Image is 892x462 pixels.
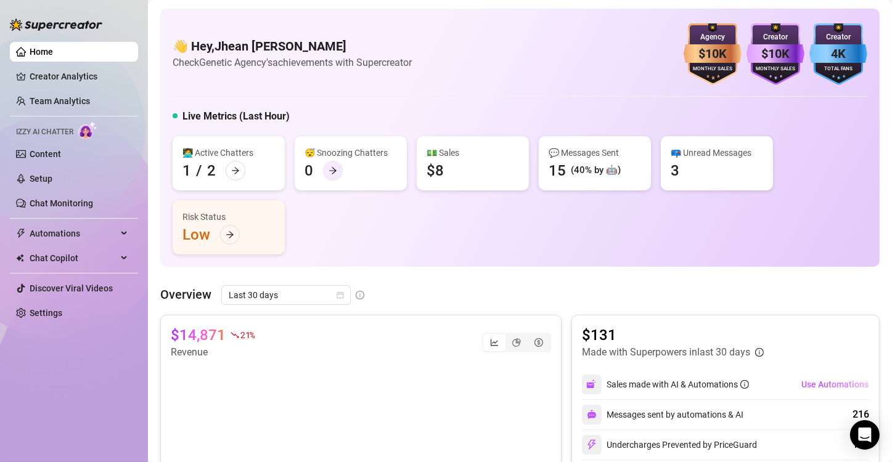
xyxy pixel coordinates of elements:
div: 1 [182,161,191,180]
span: calendar [337,291,344,299]
div: Total Fans [809,65,867,73]
span: thunderbolt [16,229,26,238]
article: Revenue [171,345,255,360]
article: Made with Superpowers in last 30 days [582,345,750,360]
span: info-circle [356,291,364,299]
span: Use Automations [801,379,869,389]
img: logo-BBDzfeDw.svg [10,18,102,31]
a: Settings [30,308,62,318]
h4: 👋 Hey, Jhean [PERSON_NAME] [173,38,412,55]
a: Home [30,47,53,57]
img: AI Chatter [78,121,97,139]
img: svg%3e [587,410,597,419]
div: 📪 Unread Messages [671,146,763,160]
div: 216 [853,407,869,422]
span: Automations [30,224,117,243]
div: Risk Status [182,210,275,224]
a: Chat Monitoring [30,198,93,208]
span: arrow-right [226,230,234,239]
div: Monthly Sales [684,65,742,73]
div: 2 [207,161,216,180]
div: Monthly Sales [747,65,804,73]
div: 💵 Sales [427,146,519,160]
span: pie-chart [512,338,521,347]
span: 21 % [240,329,255,341]
button: Use Automations [801,375,869,394]
img: svg%3e [586,439,597,450]
div: Agency [684,31,742,43]
div: Creator [747,31,804,43]
span: Chat Copilot [30,248,117,268]
a: Discover Viral Videos [30,283,113,293]
img: bronze-badge-qSZam9Wu.svg [684,23,742,85]
img: svg%3e [586,379,597,390]
div: 0 [305,161,313,180]
span: arrow-right [231,166,240,175]
div: Open Intercom Messenger [850,420,880,450]
a: Content [30,149,61,159]
div: 😴 Snoozing Chatters [305,146,397,160]
span: Last 30 days [229,286,343,304]
a: Team Analytics [30,96,90,106]
span: info-circle [740,380,749,389]
img: blue-badge-DgoSNQY1.svg [809,23,867,85]
div: Sales made with AI & Automations [607,378,749,391]
span: arrow-right [329,166,337,175]
a: Creator Analytics [30,67,128,86]
span: info-circle [755,348,764,357]
div: 4K [809,44,867,63]
img: purple-badge-B9DA21FR.svg [747,23,804,85]
span: Izzy AI Chatter [16,126,73,138]
article: $131 [582,325,764,345]
div: 👩‍💻 Active Chatters [182,146,275,160]
div: (40% by 🤖) [571,163,621,178]
span: line-chart [490,338,499,347]
div: 15 [549,161,566,180]
img: Chat Copilot [16,254,24,262]
div: 💬 Messages Sent [549,146,641,160]
article: Overview [160,285,211,304]
div: $10K [684,44,742,63]
span: dollar-circle [534,338,543,347]
h5: Live Metrics (Last Hour) [182,109,290,124]
div: $8 [427,161,444,180]
span: fall [231,331,239,339]
div: Undercharges Prevented by PriceGuard [582,435,757,455]
div: 3 [671,161,679,180]
div: $10K [747,44,804,63]
div: Messages sent by automations & AI [582,405,743,424]
div: Creator [809,31,867,43]
div: segmented control [482,333,551,352]
a: Setup [30,174,52,184]
article: $14,871 [171,325,226,345]
article: Check Genetic Agency's achievements with Supercreator [173,55,412,70]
